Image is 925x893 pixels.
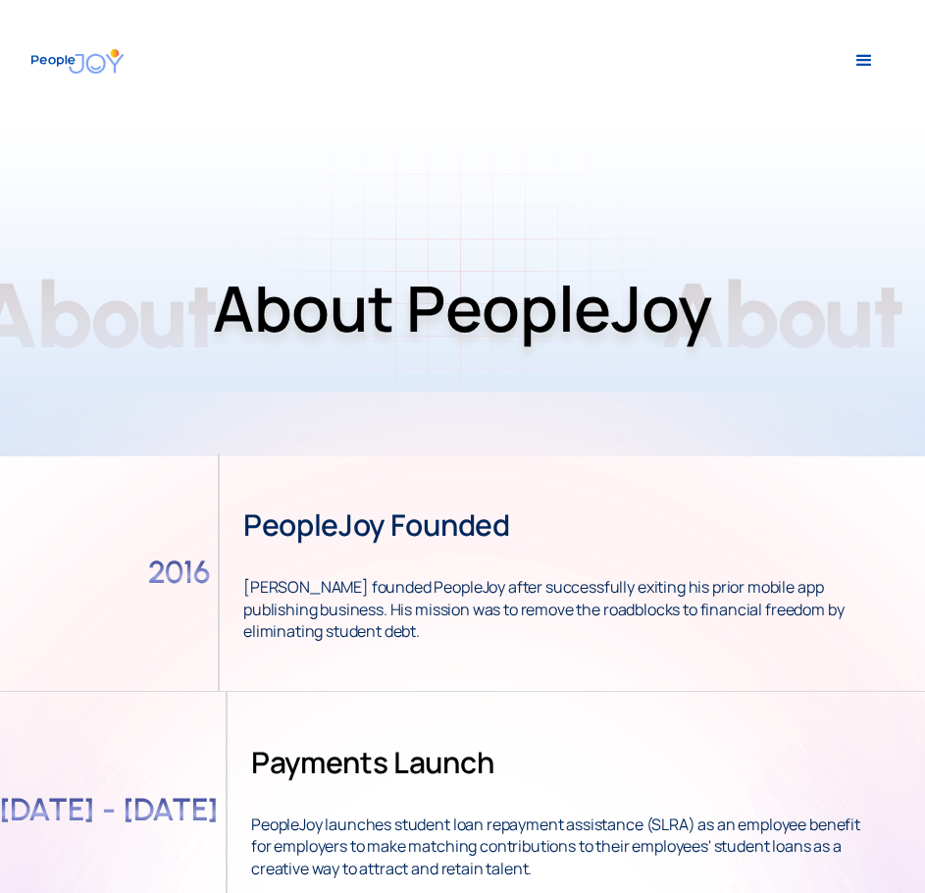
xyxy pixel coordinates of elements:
h3: Payments Launch [251,743,493,782]
div: menu [835,31,894,90]
h1: About PeopleJoy [15,226,910,391]
strong: [PERSON_NAME] founded PeopleJoy after successfully exiting his prior mobile app publishing busine... [243,554,844,642]
a: home [31,39,124,83]
p: ‍ [251,792,869,880]
strong: PeopleJoy launches student loan repayment assistance (SLRA) as an employee benefit for employers ... [251,792,860,879]
h3: PeopleJoy founded [243,505,510,545]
